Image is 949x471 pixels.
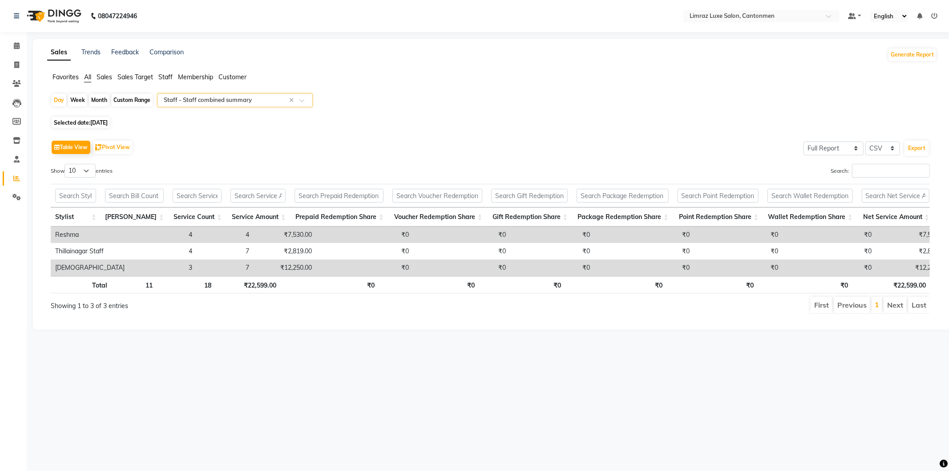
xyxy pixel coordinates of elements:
td: ₹0 [783,260,876,276]
div: Day [52,94,66,106]
td: 4 [197,227,254,243]
span: Staff [158,73,173,81]
select: Showentries [65,164,96,178]
input: Search Bill Count [105,189,164,203]
button: Export [905,141,929,156]
input: Search Stylist [55,189,96,203]
input: Search Service Count [173,189,222,203]
span: [DATE] [90,119,108,126]
td: Thillainagar Staff [51,243,129,260]
th: ₹22,599.00 [853,276,931,293]
input: Search Voucher Redemption Share [392,189,482,203]
span: Favorites [52,73,79,81]
th: ₹0 [379,276,479,293]
span: Membership [178,73,213,81]
th: ₹0 [565,276,667,293]
input: Search Net Service Amount [862,189,929,203]
td: ₹0 [783,227,876,243]
td: 7 [197,260,254,276]
td: ₹0 [510,260,594,276]
div: Custom Range [111,94,153,106]
th: Total [51,276,112,293]
button: Table View [52,141,90,154]
td: ₹0 [783,243,876,260]
th: Wallet Redemption Share: activate to sort column ascending [763,207,857,227]
input: Search Wallet Redemption Share [767,189,853,203]
a: Comparison [149,48,184,56]
input: Search Service Amount [230,189,286,203]
a: 1 [875,300,879,309]
b: 08047224946 [98,4,137,28]
th: 18 [157,276,216,293]
th: 11 [112,276,157,293]
td: ₹0 [316,243,413,260]
th: Service Count: activate to sort column ascending [168,207,226,227]
label: Search: [831,164,930,178]
td: ₹0 [594,260,694,276]
span: Customer [218,73,246,81]
td: Reshma [51,227,129,243]
td: ₹0 [594,227,694,243]
td: ₹0 [510,243,594,260]
th: ₹22,599.00 [216,276,281,293]
th: ₹0 [667,276,758,293]
td: ₹2,819.00 [254,243,316,260]
td: ₹0 [413,227,510,243]
td: 3 [129,260,197,276]
div: Week [68,94,87,106]
input: Search Package Redemption Share [577,189,668,203]
input: Search Point Redemption Share [678,189,759,203]
td: ₹0 [694,227,783,243]
button: Pivot View [93,141,132,154]
input: Search: [852,164,930,178]
span: Sales [97,73,112,81]
a: Feedback [111,48,139,56]
td: 7 [197,243,254,260]
th: Service Amount: activate to sort column ascending [226,207,290,227]
label: Show entries [51,164,113,178]
th: Voucher Redemption Share: activate to sort column ascending [388,207,487,227]
th: ₹0 [281,276,380,293]
td: ₹0 [594,243,694,260]
th: ₹0 [758,276,853,293]
td: ₹0 [413,260,510,276]
td: 4 [129,243,197,260]
td: [DEMOGRAPHIC_DATA] [51,260,129,276]
td: ₹0 [694,260,783,276]
th: ₹0 [479,276,565,293]
img: logo [23,4,84,28]
span: All [84,73,91,81]
td: ₹12,250.00 [254,260,316,276]
input: Search Gift Redemption Share [491,189,568,203]
th: Gift Redemption Share: activate to sort column ascending [487,207,572,227]
th: Package Redemption Share: activate to sort column ascending [572,207,673,227]
th: Stylist: activate to sort column ascending [51,207,101,227]
a: Sales [47,45,71,61]
div: Month [89,94,109,106]
img: pivot.png [95,144,102,151]
span: Clear all [289,96,297,105]
td: ₹0 [316,260,413,276]
th: Prepaid Redemption Share: activate to sort column ascending [290,207,388,227]
div: Showing 1 to 3 of 3 entries [51,296,409,311]
td: ₹0 [694,243,783,260]
a: Trends [81,48,101,56]
button: Generate Report [888,49,936,61]
input: Search Prepaid Redemption Share [295,189,384,203]
td: ₹7,530.00 [254,227,316,243]
th: Bill Count: activate to sort column ascending [101,207,168,227]
th: Point Redemption Share: activate to sort column ascending [673,207,763,227]
th: Net Service Amount: activate to sort column ascending [857,207,934,227]
span: Sales Target [117,73,153,81]
span: Selected date: [52,117,110,128]
td: ₹0 [316,227,413,243]
td: 4 [129,227,197,243]
td: ₹0 [413,243,510,260]
td: ₹0 [510,227,594,243]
